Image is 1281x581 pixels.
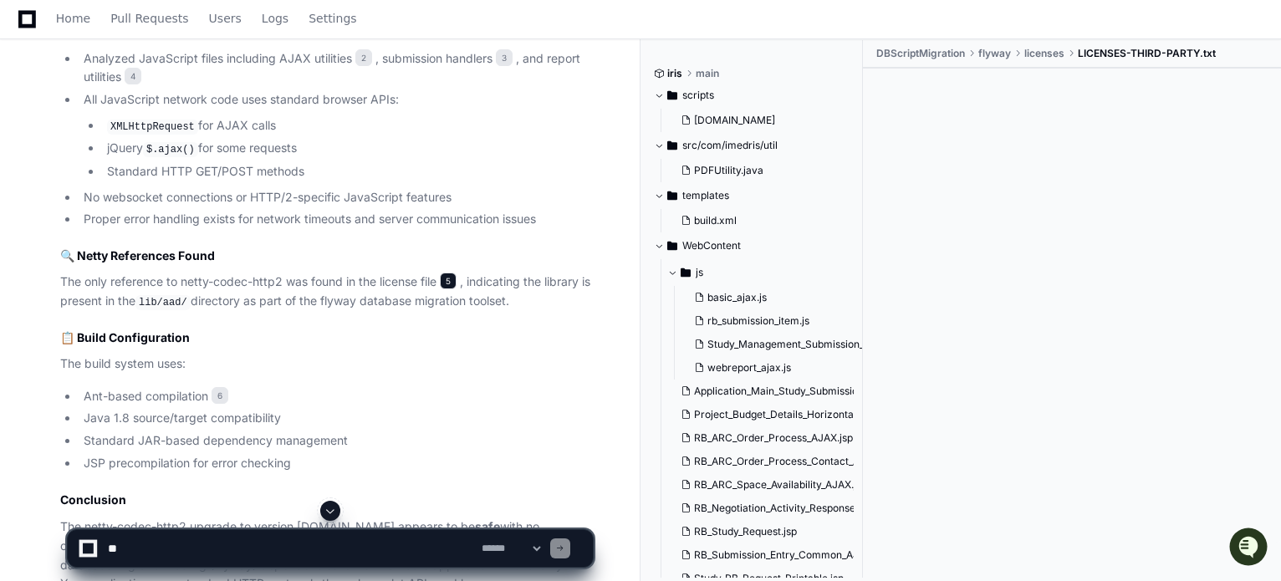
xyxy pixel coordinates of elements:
[56,13,90,23] span: Home
[682,89,714,102] span: scripts
[440,273,457,289] span: 5
[209,13,242,23] span: Users
[79,49,593,88] li: Analyzed JavaScript files including AJAX utilities , submission handlers , and report utilities
[667,186,677,206] svg: Directory
[682,189,729,202] span: templates
[694,408,902,421] span: Project_Budget_Details_Horizontal_AJAX.jsp
[118,175,202,188] a: Powered byPylon
[57,125,274,141] div: Start new chat
[687,333,867,356] button: Study_Management_Submission_History_AJAX.js
[876,47,965,60] span: DBScriptMigration
[694,431,853,445] span: RB_ARC_Order_Process_AJAX.jsp
[1024,47,1064,60] span: licenses
[694,455,895,468] span: RB_ARC_Order_Process_Contact_AJAX.jsp
[674,497,854,520] button: RB_Negotiation_Activity_Response_AJAX.jsp
[674,426,854,450] button: RB_ARC_Order_Process_AJAX.jsp
[674,159,840,182] button: PDFUtility.java
[17,125,47,155] img: 1756235613930-3d25f9e4-fa56-45dd-b3ad-e072dfbd1548
[79,188,593,207] li: No websocket connections or HTTP/2-specific JavaScript features
[654,182,850,209] button: templates
[694,478,867,492] span: RB_ARC_Space_Availability_AJAX.jsp
[166,176,202,188] span: Pylon
[309,13,356,23] span: Settings
[682,239,741,252] span: WebContent
[496,49,513,66] span: 3
[57,141,212,155] div: We're available if you need us!
[707,361,791,375] span: webreport_ajax.js
[17,17,50,50] img: PlayerZero
[135,295,191,310] code: lib/aad/
[79,210,593,229] li: Proper error handling exists for network timeouts and server communication issues
[694,114,775,127] span: [DOMAIN_NAME]
[102,139,593,159] li: jQuery for some requests
[687,356,867,380] button: webreport_ajax.js
[355,49,372,66] span: 2
[1078,47,1216,60] span: LICENSES-THIRD-PARTY.txt
[60,273,593,311] p: The only reference to netty-codec-http2 was found in the license file , indicating the library is...
[667,135,677,155] svg: Directory
[696,67,719,80] span: main
[694,385,910,398] span: Application_Main_Study_Submission_AJAX.jsp
[674,109,840,132] button: [DOMAIN_NAME]
[102,162,593,181] li: Standard HTTP GET/POST methods
[1227,526,1273,571] iframe: Open customer support
[284,130,304,150] button: Start new chat
[79,387,593,406] li: Ant-based compilation
[60,247,593,264] h3: 🔍 Netty References Found
[60,354,593,374] p: The build system uses:
[682,139,778,152] span: src/com/imedris/util
[79,409,593,428] li: Java 1.8 source/target compatibility
[687,286,867,309] button: basic_ajax.js
[60,329,593,346] h3: 📋 Build Configuration
[694,164,763,177] span: PDFUtility.java
[110,13,188,23] span: Pull Requests
[694,214,737,227] span: build.xml
[125,68,141,84] span: 4
[674,209,840,232] button: build.xml
[681,262,691,283] svg: Directory
[667,67,682,80] span: iris
[696,266,703,279] span: js
[667,236,677,256] svg: Directory
[707,314,809,328] span: rb_submission_item.js
[60,492,593,508] h2: Conclusion
[674,380,854,403] button: Application_Main_Study_Submission_AJAX.jsp
[687,309,867,333] button: rb_submission_item.js
[262,13,288,23] span: Logs
[107,120,198,135] code: XMLHttpRequest
[674,450,854,473] button: RB_ARC_Order_Process_Contact_AJAX.jsp
[667,85,677,105] svg: Directory
[212,387,228,404] span: 6
[654,232,850,259] button: WebContent
[79,90,593,181] li: All JavaScript network code uses standard browser APIs:
[667,259,864,286] button: js
[654,132,850,159] button: src/com/imedris/util
[707,291,767,304] span: basic_ajax.js
[978,47,1011,60] span: flyway
[654,82,850,109] button: scripts
[143,142,198,157] code: $.ajax()
[17,67,304,94] div: Welcome
[674,473,854,497] button: RB_ARC_Space_Availability_AJAX.jsp
[674,403,854,426] button: Project_Budget_Details_Horizontal_AJAX.jsp
[102,116,593,136] li: for AJAX calls
[79,431,593,451] li: Standard JAR-based dependency management
[707,338,937,351] span: Study_Management_Submission_History_AJAX.js
[79,454,593,473] li: JSP precompilation for error checking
